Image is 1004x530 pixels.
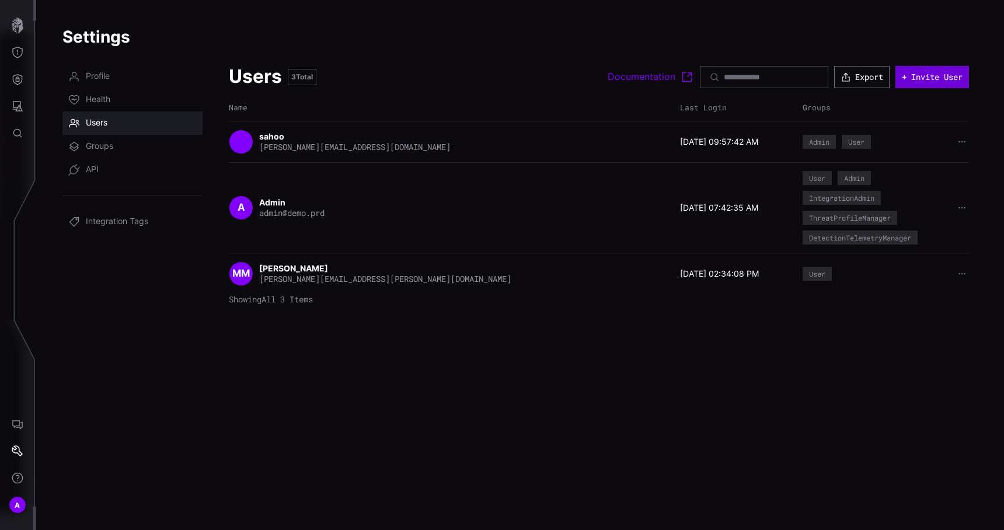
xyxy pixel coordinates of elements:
a: Groups [62,135,203,158]
span: Users [86,117,107,129]
span: Groups [86,141,113,152]
time: [DATE] 02:34:08 PM [680,269,759,279]
a: Users [62,111,203,135]
span: MM [232,267,250,280]
span: 3 [291,72,296,81]
strong: [PERSON_NAME] [259,263,330,273]
span: Integration Tags [86,216,148,228]
div: Groups [803,103,949,113]
a: Health [62,88,203,111]
a: API [62,158,203,182]
div: ThreatProfileManager [809,214,891,221]
span: Items [290,294,313,305]
div: Name [229,103,674,113]
strong: sahoo [259,131,286,141]
button: + Invite User [895,66,969,88]
h2: Users [229,65,282,89]
div: User [809,175,825,182]
span: [PERSON_NAME][EMAIL_ADDRESS][PERSON_NAME][DOMAIN_NAME] [259,273,511,284]
time: [DATE] 07:42:35 AM [680,203,758,213]
a: Documentation [608,70,694,84]
div: DetectionTelemetryManager [809,234,911,241]
div: User [809,270,825,277]
div: Admin [844,175,864,182]
strong: Admin [259,197,287,207]
span: [PERSON_NAME][EMAIL_ADDRESS][DOMAIN_NAME] [259,141,451,152]
div: User [848,138,864,145]
span: API [86,164,99,176]
a: Profile [62,65,203,88]
div: Last Login [680,103,797,113]
span: Health [86,94,110,106]
a: Integration Tags [62,210,203,233]
button: A [1,491,34,518]
span: admin@demo.prd [259,207,325,218]
div: Total [288,69,316,85]
time: [DATE] 09:57:42 AM [680,137,758,147]
span: A [238,201,245,214]
div: Admin [809,138,829,145]
span: A [15,499,20,511]
button: Export [834,66,890,88]
span: Profile [86,71,110,82]
h1: Settings [62,26,978,47]
span: Showing All 3 [229,294,313,305]
div: IntegrationAdmin [809,194,874,201]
